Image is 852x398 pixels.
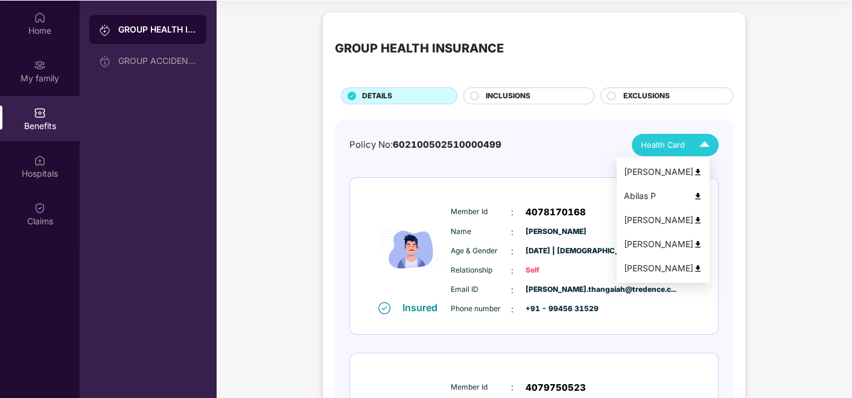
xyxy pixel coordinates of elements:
div: GROUP ACCIDENTAL INSURANCE [118,56,197,66]
img: icon [375,198,448,301]
img: svg+xml;base64,PHN2ZyB4bWxucz0iaHR0cDovL3d3dy53My5vcmcvMjAwMC9zdmciIHdpZHRoPSIxNiIgaGVpZ2h0PSIxNi... [378,302,390,314]
span: [PERSON_NAME].thangaiah@tredence.c... [526,284,586,295]
span: : [511,206,513,219]
span: : [511,245,513,258]
span: INCLUSIONS [486,90,530,102]
span: : [511,264,513,277]
img: svg+xml;base64,PHN2ZyBpZD0iQ2xhaW0iIHhtbG5zPSJodHRwOi8vd3d3LnczLm9yZy8yMDAwL3N2ZyIgd2lkdGg9IjIwIi... [34,202,46,214]
img: svg+xml;base64,PHN2ZyBpZD0iSG9zcGl0YWxzIiB4bWxucz0iaHR0cDovL3d3dy53My5vcmcvMjAwMC9zdmciIHdpZHRoPS... [34,154,46,166]
span: Age & Gender [451,245,511,257]
span: : [511,283,513,297]
span: Member Id [451,206,511,218]
div: Policy No: [349,138,501,152]
div: [PERSON_NAME] [624,165,702,178]
img: svg+xml;base64,PHN2ZyB4bWxucz0iaHR0cDovL3d3dy53My5vcmcvMjAwMC9zdmciIHdpZHRoPSI0OCIgaGVpZ2h0PSI0OC... [693,192,702,201]
div: Insured [402,302,445,314]
span: [DATE] | [DEMOGRAPHIC_DATA] [526,245,586,257]
div: [PERSON_NAME] [624,238,702,251]
span: EXCLUSIONS [623,90,669,102]
img: svg+xml;base64,PHN2ZyBpZD0iSG9tZSIgeG1sbnM9Imh0dHA6Ly93d3cudzMub3JnLzIwMDAvc3ZnIiB3aWR0aD0iMjAiIG... [34,11,46,24]
span: Self [526,265,586,276]
div: GROUP HEALTH INSURANCE [335,39,504,58]
span: DETAILS [362,90,392,102]
span: Relationship [451,265,511,276]
span: Phone number [451,303,511,315]
span: +91 - 99456 31529 [526,303,586,315]
span: Health Card [641,139,685,151]
span: : [511,303,513,316]
img: svg+xml;base64,PHN2ZyBpZD0iQmVuZWZpdHMiIHhtbG5zPSJodHRwOi8vd3d3LnczLm9yZy8yMDAwL3N2ZyIgd2lkdGg9Ij... [34,107,46,119]
span: : [511,381,513,394]
img: svg+xml;base64,PHN2ZyB3aWR0aD0iMjAiIGhlaWdodD0iMjAiIHZpZXdCb3g9IjAgMCAyMCAyMCIgZmlsbD0ibm9uZSIgeG... [34,59,46,71]
span: 4079750523 [526,381,586,395]
div: [PERSON_NAME] [624,213,702,227]
img: svg+xml;base64,PHN2ZyB3aWR0aD0iMjAiIGhlaWdodD0iMjAiIHZpZXdCb3g9IjAgMCAyMCAyMCIgZmlsbD0ibm9uZSIgeG... [99,55,111,68]
span: [PERSON_NAME] [526,226,586,238]
img: Icuh8uwCUCF+XjCZyLQsAKiDCM9HiE6CMYmKQaPGkZKaA32CAAACiQcFBJY0IsAAAAASUVORK5CYII= [694,134,715,156]
img: svg+xml;base64,PHN2ZyB4bWxucz0iaHR0cDovL3d3dy53My5vcmcvMjAwMC9zdmciIHdpZHRoPSI0OCIgaGVpZ2h0PSI0OC... [693,168,702,177]
img: svg+xml;base64,PHN2ZyB4bWxucz0iaHR0cDovL3d3dy53My5vcmcvMjAwMC9zdmciIHdpZHRoPSI0OCIgaGVpZ2h0PSI0OC... [693,240,702,249]
span: 602100502510000499 [393,139,501,150]
span: : [511,226,513,239]
span: Name [451,226,511,238]
img: svg+xml;base64,PHN2ZyB4bWxucz0iaHR0cDovL3d3dy53My5vcmcvMjAwMC9zdmciIHdpZHRoPSI0OCIgaGVpZ2h0PSI0OC... [693,216,702,225]
img: svg+xml;base64,PHN2ZyB4bWxucz0iaHR0cDovL3d3dy53My5vcmcvMjAwMC9zdmciIHdpZHRoPSI0OCIgaGVpZ2h0PSI0OC... [693,264,702,273]
span: 4078170168 [526,205,586,220]
span: Member Id [451,382,511,393]
div: GROUP HEALTH INSURANCE [118,24,197,36]
button: Health Card [632,134,719,156]
span: Email ID [451,284,511,295]
div: [PERSON_NAME] [624,262,702,275]
img: svg+xml;base64,PHN2ZyB3aWR0aD0iMjAiIGhlaWdodD0iMjAiIHZpZXdCb3g9IjAgMCAyMCAyMCIgZmlsbD0ibm9uZSIgeG... [99,24,111,36]
div: Abilas P [624,189,702,203]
